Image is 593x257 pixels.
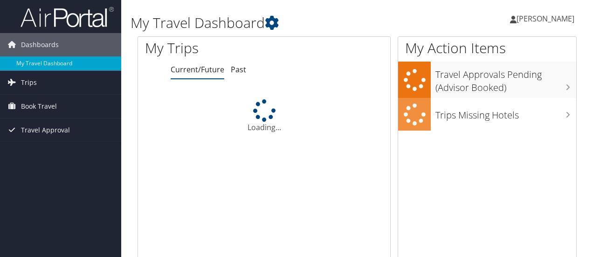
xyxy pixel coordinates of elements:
span: [PERSON_NAME] [517,14,574,24]
span: Dashboards [21,33,59,56]
img: airportal-logo.png [21,6,114,28]
span: Book Travel [21,95,57,118]
span: Travel Approval [21,118,70,142]
a: Travel Approvals Pending (Advisor Booked) [398,62,576,97]
h3: Travel Approvals Pending (Advisor Booked) [435,63,576,94]
a: Past [231,64,246,75]
a: [PERSON_NAME] [510,5,584,33]
h3: Trips Missing Hotels [435,104,576,122]
a: Trips Missing Hotels [398,98,576,131]
span: Trips [21,71,37,94]
h1: My Action Items [398,38,576,58]
a: Current/Future [171,64,224,75]
h1: My Travel Dashboard [131,13,433,33]
div: Loading... [138,99,390,133]
h1: My Trips [145,38,278,58]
